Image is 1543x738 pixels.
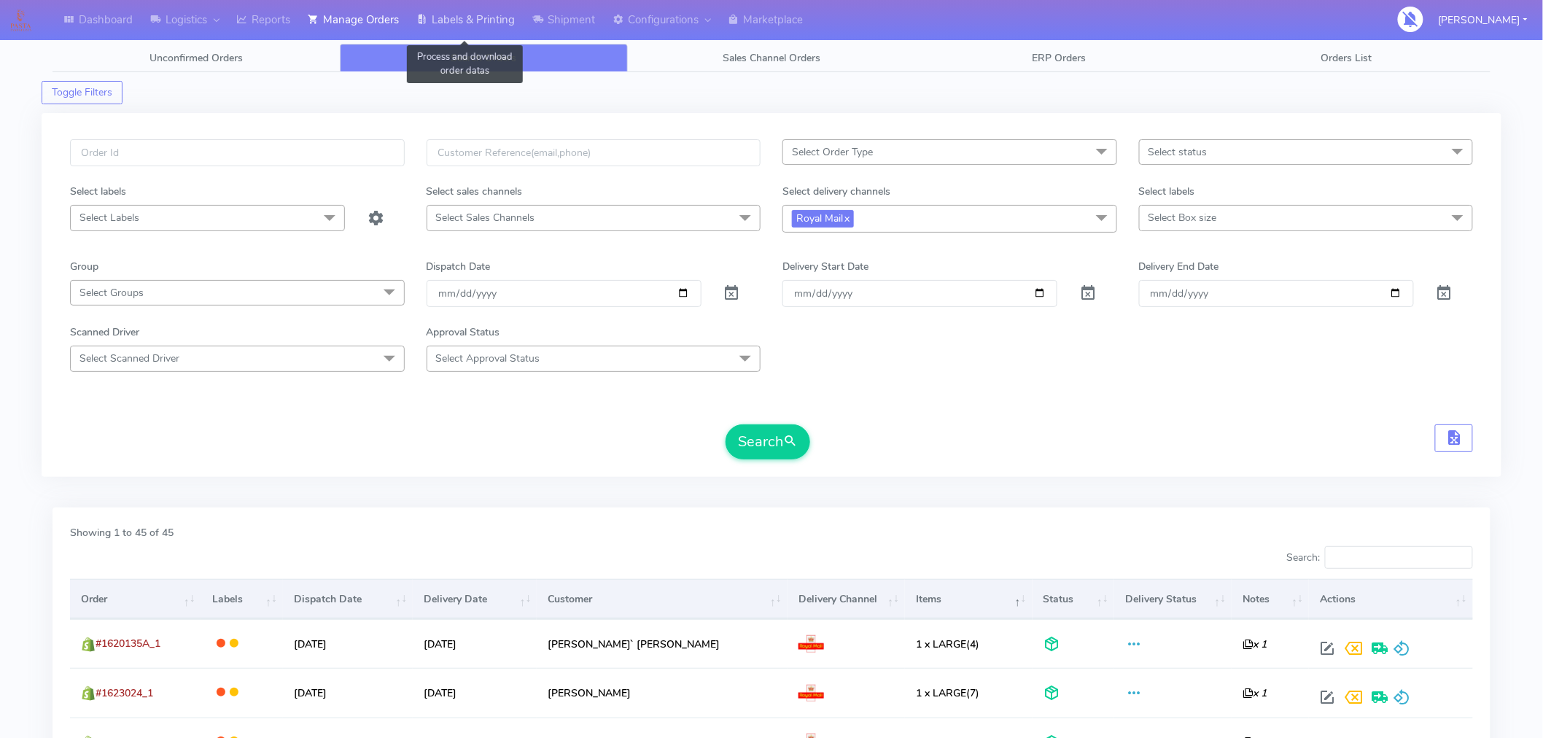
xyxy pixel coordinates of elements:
[81,637,96,652] img: shopify.png
[427,259,491,274] label: Dispatch Date
[1114,579,1232,618] th: Delivery Status: activate to sort column ascending
[436,351,540,365] span: Select Approval Status
[96,686,153,700] span: #1623024_1
[782,259,868,274] label: Delivery Start Date
[451,51,517,65] span: Search Orders
[79,211,139,225] span: Select Labels
[427,184,523,199] label: Select sales channels
[436,211,535,225] span: Select Sales Channels
[53,44,1490,72] ul: Tabs
[723,51,820,65] span: Sales Channel Orders
[79,351,179,365] span: Select Scanned Driver
[96,637,160,650] span: #1620135A_1
[537,579,787,618] th: Customer: activate to sort column ascending
[413,579,537,618] th: Delivery Date: activate to sort column ascending
[1321,51,1372,65] span: Orders List
[70,184,126,199] label: Select labels
[201,579,283,618] th: Labels: activate to sort column ascending
[726,424,810,459] button: Search
[283,579,413,618] th: Dispatch Date: activate to sort column ascending
[916,686,979,700] span: (7)
[1232,579,1309,618] th: Notes: activate to sort column ascending
[1033,579,1114,618] th: Status: activate to sort column ascending
[1032,51,1086,65] span: ERP Orders
[42,81,123,104] button: Toggle Filters
[1309,579,1473,618] th: Actions: activate to sort column ascending
[70,525,174,540] label: Showing 1 to 45 of 45
[70,139,405,166] input: Order Id
[70,259,98,274] label: Group
[537,668,787,717] td: [PERSON_NAME]
[1243,637,1267,651] i: x 1
[1243,686,1267,700] i: x 1
[782,184,890,199] label: Select delivery channels
[81,686,96,701] img: shopify.png
[788,579,905,618] th: Delivery Channel: activate to sort column ascending
[283,619,413,668] td: [DATE]
[1148,211,1217,225] span: Select Box size
[1325,546,1473,570] input: Search:
[413,668,537,717] td: [DATE]
[1148,145,1208,159] span: Select status
[413,619,537,668] td: [DATE]
[79,286,144,300] span: Select Groups
[149,51,243,65] span: Unconfirmed Orders
[792,145,873,159] span: Select Order Type
[283,668,413,717] td: [DATE]
[1286,546,1473,570] label: Search:
[916,637,966,651] span: 1 x LARGE
[798,685,824,702] img: Royal Mail
[1139,184,1195,199] label: Select labels
[427,325,500,340] label: Approval Status
[537,619,787,668] td: [PERSON_NAME]` [PERSON_NAME]
[916,637,979,651] span: (4)
[1428,5,1539,35] button: [PERSON_NAME]
[905,579,1032,618] th: Items: activate to sort column descending
[1139,259,1219,274] label: Delivery End Date
[798,635,824,653] img: Royal Mail
[427,139,761,166] input: Customer Reference(email,phone)
[70,579,201,618] th: Order: activate to sort column ascending
[843,210,850,225] a: x
[70,325,139,340] label: Scanned Driver
[792,210,854,227] span: Royal Mail
[916,686,966,700] span: 1 x LARGE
